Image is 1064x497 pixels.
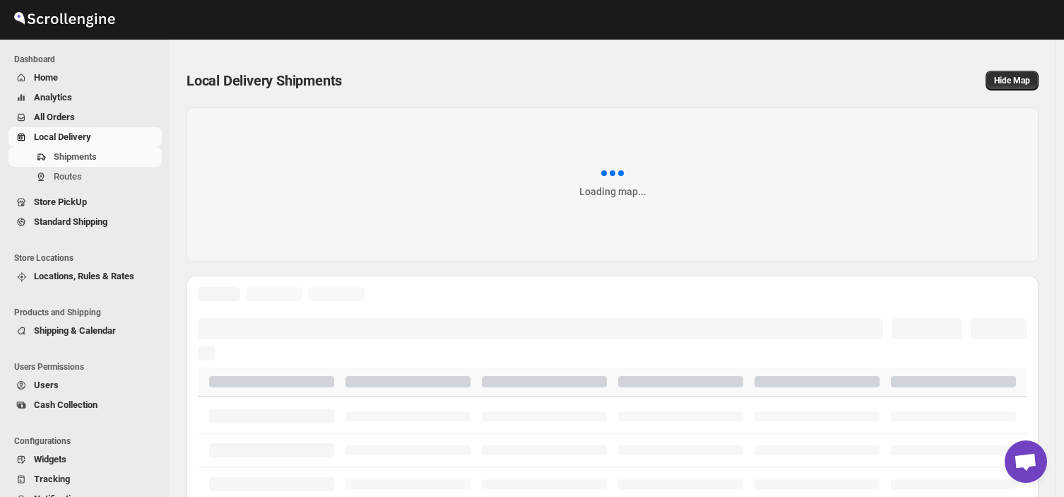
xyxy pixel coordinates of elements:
[14,54,162,65] span: Dashboard
[8,88,162,107] button: Analytics
[994,75,1030,86] span: Hide Map
[14,361,162,373] span: Users Permissions
[986,71,1039,90] button: Map action label
[54,171,82,182] span: Routes
[8,147,162,167] button: Shipments
[8,321,162,341] button: Shipping & Calendar
[34,112,75,122] span: All Orders
[54,151,97,162] span: Shipments
[34,72,58,83] span: Home
[34,454,66,464] span: Widgets
[34,197,87,207] span: Store PickUp
[34,271,134,281] span: Locations, Rules & Rates
[34,399,97,410] span: Cash Collection
[34,325,116,336] span: Shipping & Calendar
[8,167,162,187] button: Routes
[14,307,162,318] span: Products and Shipping
[8,450,162,469] button: Widgets
[8,375,162,395] button: Users
[8,395,162,415] button: Cash Collection
[34,92,72,103] span: Analytics
[579,185,646,199] div: Loading map...
[34,216,107,227] span: Standard Shipping
[14,252,162,264] span: Store Locations
[1005,440,1047,483] a: Open chat
[14,435,162,447] span: Configurations
[8,68,162,88] button: Home
[8,469,162,489] button: Tracking
[8,267,162,286] button: Locations, Rules & Rates
[34,474,70,484] span: Tracking
[34,380,59,390] span: Users
[8,107,162,127] button: All Orders
[187,72,342,89] span: Local Delivery Shipments
[34,131,91,142] span: Local Delivery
